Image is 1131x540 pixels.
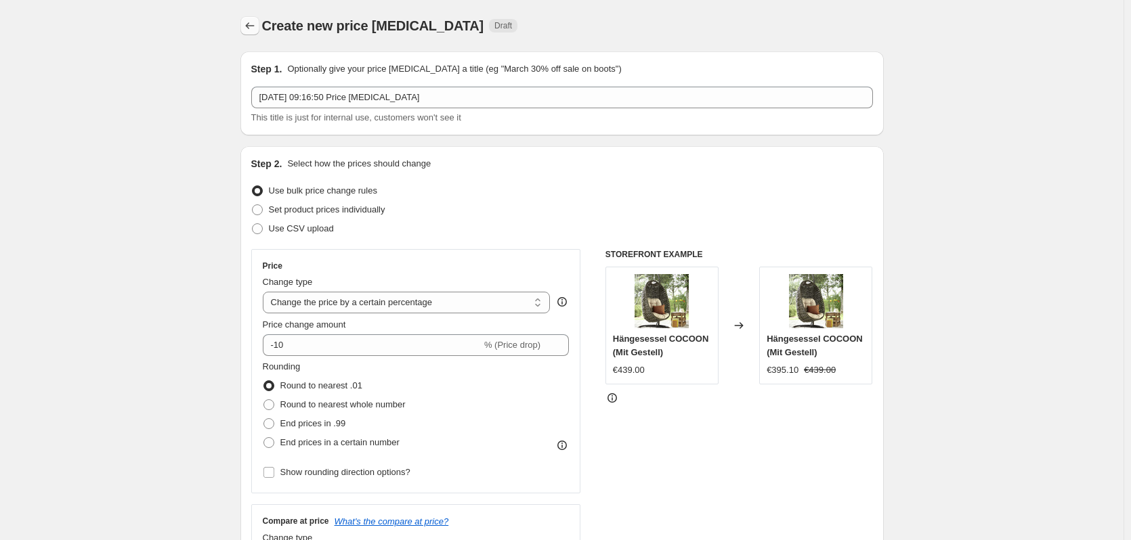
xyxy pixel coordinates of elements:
[613,334,709,357] span: Hängesessel COCOON (Mit Gestell)
[251,157,282,171] h2: Step 2.
[269,223,334,233] span: Use CSV upload
[555,295,569,309] div: help
[789,274,843,328] img: 76323_Cocoon_H_C3_A4ngesessel_anthrazit_fein_Shopgr_C3_B6_C3_9Fe_ryjjoo_80x.jpg
[280,437,400,447] span: End prices in a certain number
[269,185,377,196] span: Use bulk price change rules
[262,18,484,33] span: Create new price [MEDICAL_DATA]
[263,334,482,356] input: -15
[767,334,863,357] span: Hängesessel COCOON (Mit Gestell)
[263,516,329,526] h3: Compare at price
[251,112,461,122] span: This title is just for internal use, customers won't see it
[263,277,313,287] span: Change type
[280,418,346,428] span: End prices in .99
[280,467,410,477] span: Show rounding direction options?
[613,363,645,377] div: €439.00
[240,16,259,35] button: Price change jobs
[635,274,689,328] img: 76323_Cocoon_H_C3_A4ngesessel_anthrazit_fein_Shopgr_C3_B6_C3_9Fe_ryjjoo_80x.jpg
[280,380,362,390] span: Round to nearest .01
[269,204,385,215] span: Set product prices individually
[251,62,282,76] h2: Step 1.
[263,361,301,372] span: Rounding
[605,249,873,260] h6: STOREFRONT EXAMPLE
[280,399,406,409] span: Round to nearest whole number
[263,319,346,330] span: Price change amount
[767,363,798,377] div: €395.10
[251,87,873,108] input: 30% off holiday sale
[494,20,512,31] span: Draft
[484,340,540,350] span: % (Price drop)
[804,363,836,377] strike: €439.00
[287,157,431,171] p: Select how the prices should change
[287,62,621,76] p: Optionally give your price [MEDICAL_DATA] a title (eg "March 30% off sale on boots")
[335,516,449,526] button: What's the compare at price?
[263,261,282,271] h3: Price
